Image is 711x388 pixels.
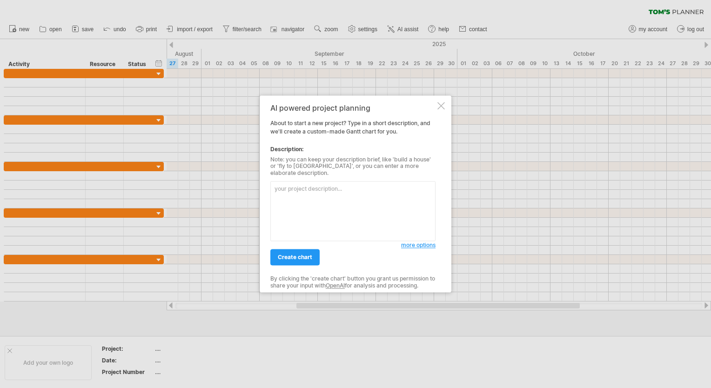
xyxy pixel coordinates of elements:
div: AI powered project planning [270,104,436,112]
div: Description: [270,145,436,154]
div: By clicking the 'create chart' button you grant us permission to share your input with for analys... [270,276,436,289]
div: About to start a new project? Type in a short description, and we'll create a custom-made Gantt c... [270,104,436,284]
a: create chart [270,249,320,266]
div: Note: you can keep your description brief, like 'build a house' or 'fly to [GEOGRAPHIC_DATA]', or... [270,156,436,176]
span: create chart [278,254,312,261]
a: more options [401,241,436,250]
span: more options [401,242,436,249]
a: OpenAI [326,282,345,289]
